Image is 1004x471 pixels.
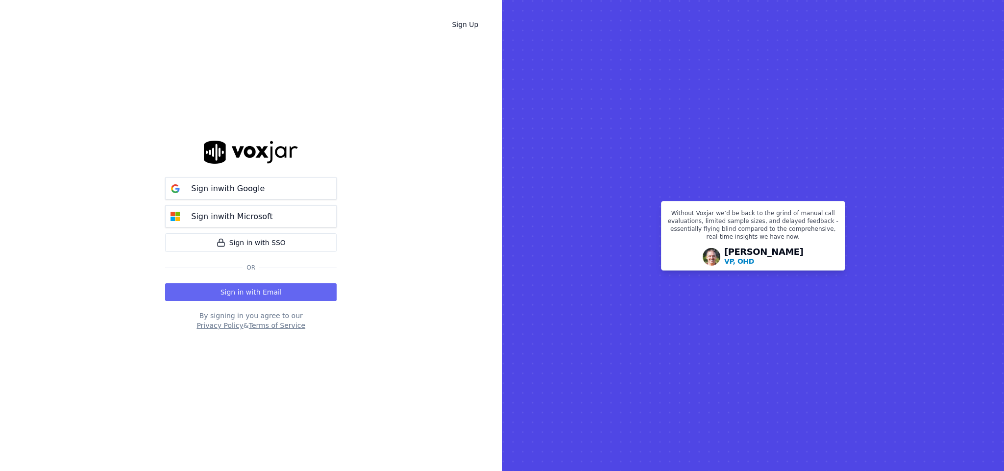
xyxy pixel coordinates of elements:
button: Sign inwith Google [165,177,337,199]
p: VP, OHD [724,256,754,266]
div: [PERSON_NAME] [724,248,804,266]
button: Sign in with Email [165,283,337,301]
button: Sign inwith Microsoft [165,205,337,227]
div: By signing in you agree to our & [165,311,337,330]
img: Avatar [703,248,720,266]
p: Sign in with Microsoft [191,211,272,223]
a: Sign in with SSO [165,233,337,252]
p: Without Voxjar we’d be back to the grind of manual call evaluations, limited sample sizes, and de... [667,209,839,245]
img: logo [204,141,298,164]
span: Or [243,264,259,272]
img: microsoft Sign in button [166,207,185,226]
p: Sign in with Google [191,183,265,195]
img: google Sign in button [166,179,185,198]
button: Privacy Policy [196,321,243,330]
a: Sign Up [444,16,486,33]
button: Terms of Service [249,321,305,330]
